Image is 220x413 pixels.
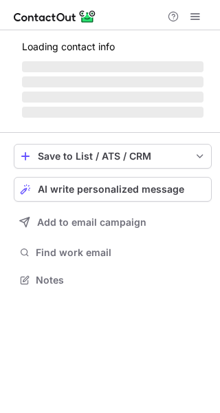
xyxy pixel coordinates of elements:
button: Add to email campaign [14,210,212,235]
div: Save to List / ATS / CRM [38,151,188,162]
button: Notes [14,271,212,290]
button: AI write personalized message [14,177,212,202]
button: Find work email [14,243,212,262]
span: ‌ [22,92,203,103]
span: AI write personalized message [38,184,184,195]
p: Loading contact info [22,41,203,52]
span: Notes [36,274,206,286]
span: ‌ [22,61,203,72]
span: ‌ [22,76,203,87]
img: ContactOut v5.3.10 [14,8,96,25]
span: ‌ [22,107,203,118]
button: save-profile-one-click [14,144,212,169]
span: Find work email [36,246,206,259]
span: Add to email campaign [37,217,146,228]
